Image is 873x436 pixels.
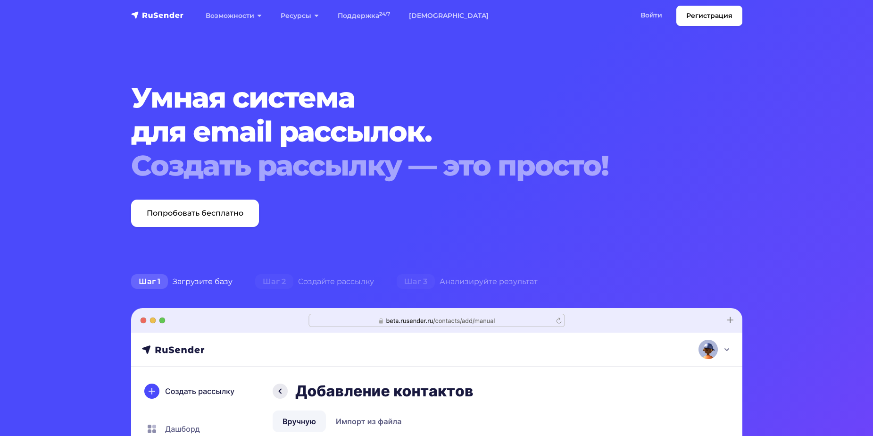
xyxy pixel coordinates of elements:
[131,200,259,227] a: Попробовать бесплатно
[328,6,399,25] a: Поддержка24/7
[244,272,385,291] div: Создайте рассылку
[131,149,690,183] div: Создать рассылку — это просто!
[131,10,184,20] img: RuSender
[120,272,244,291] div: Загрузите базу
[271,6,328,25] a: Ресурсы
[255,274,293,289] span: Шаг 2
[379,11,390,17] sup: 24/7
[676,6,742,26] a: Регистрация
[397,274,435,289] span: Шаг 3
[131,81,690,183] h1: Умная система для email рассылок.
[131,274,168,289] span: Шаг 1
[385,272,549,291] div: Анализируйте результат
[631,6,672,25] a: Войти
[196,6,271,25] a: Возможности
[399,6,498,25] a: [DEMOGRAPHIC_DATA]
